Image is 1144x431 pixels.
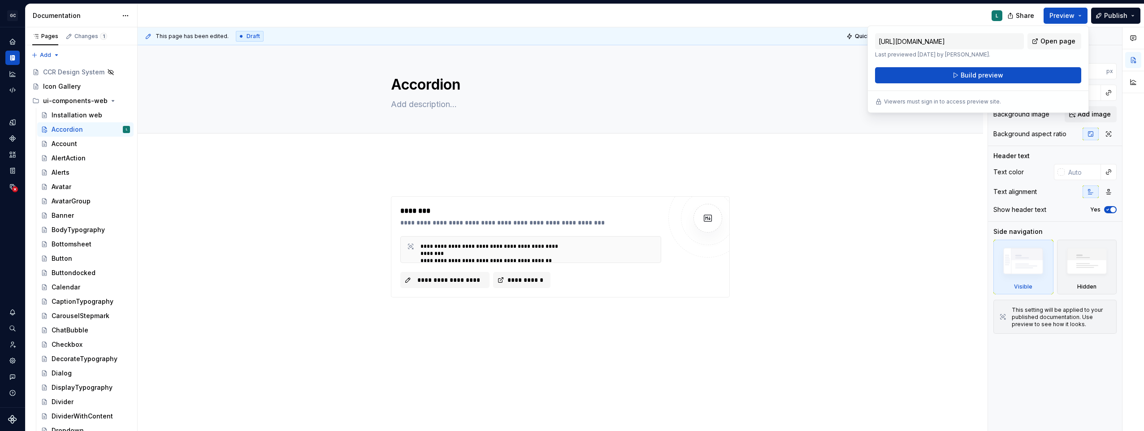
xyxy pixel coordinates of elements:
[855,33,893,40] span: Quick preview
[52,240,91,249] div: Bottomsheet
[37,409,134,423] a: DividerWithContent
[1065,106,1117,122] button: Add image
[5,370,20,384] button: Contact support
[993,227,1043,236] div: Side navigation
[2,6,23,25] button: GC
[1012,306,1111,328] div: This setting will be applied to your published documentation. Use preview to see how it looks.
[52,139,77,148] div: Account
[37,366,134,380] a: Dialog
[5,353,20,368] a: Settings
[996,12,998,19] div: L
[43,96,108,105] div: ui-components-web
[5,147,20,162] a: Assets
[29,49,62,61] button: Add
[993,168,1024,177] div: Text color
[100,33,107,40] span: 1
[993,205,1046,214] div: Show header text
[52,397,74,406] div: Divider
[961,71,1003,80] span: Build preview
[52,354,117,363] div: DecorateTypography
[1091,8,1140,24] button: Publish
[875,67,1081,83] button: Build preview
[43,68,104,77] div: CCR Design System
[389,74,728,95] textarea: Accordion
[52,268,95,277] div: Buttondocked
[5,180,20,194] a: Data sources
[52,311,109,320] div: CarouselStepmark
[37,180,134,194] a: Avatar
[993,187,1037,196] div: Text alignment
[37,223,134,237] a: BodyTypography
[37,380,134,395] a: DisplayTypography
[37,294,134,309] a: CaptionTypography
[5,131,20,146] a: Components
[43,82,81,91] div: Icon Gallery
[37,237,134,251] a: Bottomsheet
[993,151,1030,160] div: Header text
[37,280,134,294] a: Calendar
[37,266,134,280] a: Buttondocked
[8,415,17,424] a: Supernova Logo
[37,137,134,151] a: Account
[1016,11,1034,20] span: Share
[1077,283,1096,290] div: Hidden
[5,51,20,65] a: Documentation
[993,129,1066,138] div: Background aspect ratio
[1104,11,1127,20] span: Publish
[37,151,134,165] a: AlertAction
[52,283,80,292] div: Calendar
[875,51,1024,58] p: Last previewed [DATE] by [PERSON_NAME].
[993,110,1049,119] div: Background image
[156,33,229,40] span: This page has been edited.
[37,352,134,366] a: DecorateTypography
[1044,8,1088,24] button: Preview
[1106,68,1113,75] p: px
[1014,283,1032,290] div: Visible
[52,111,102,120] div: Installation web
[37,323,134,337] a: ChatBubble
[1072,63,1106,79] input: Auto
[884,98,1001,105] p: Viewers must sign in to access preview site.
[29,94,134,108] div: ui-components-web
[52,412,113,421] div: DividerWithContent
[5,337,20,352] a: Invite team
[37,194,134,208] a: AvatarGroup
[1057,240,1117,294] div: Hidden
[40,52,51,59] span: Add
[1049,11,1075,20] span: Preview
[32,33,58,40] div: Pages
[52,326,88,335] div: ChatBubble
[37,122,134,137] a: AccordionL
[5,67,20,81] a: Analytics
[5,34,20,49] div: Home
[7,10,18,21] div: GC
[5,321,20,336] button: Search ⌘K
[29,79,134,94] a: Icon Gallery
[1027,33,1081,49] a: Open page
[37,165,134,180] a: Alerts
[33,11,117,20] div: Documentation
[52,125,83,134] div: Accordion
[5,305,20,319] button: Notifications
[52,383,113,392] div: DisplayTypography
[52,197,91,206] div: AvatarGroup
[247,33,260,40] span: Draft
[37,309,134,323] a: CarouselStepmark
[37,251,134,266] a: Button
[1003,8,1040,24] button: Share
[5,164,20,178] a: Storybook stories
[52,154,86,163] div: AlertAction
[52,297,113,306] div: CaptionTypography
[5,115,20,129] a: Design tokens
[52,254,72,263] div: Button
